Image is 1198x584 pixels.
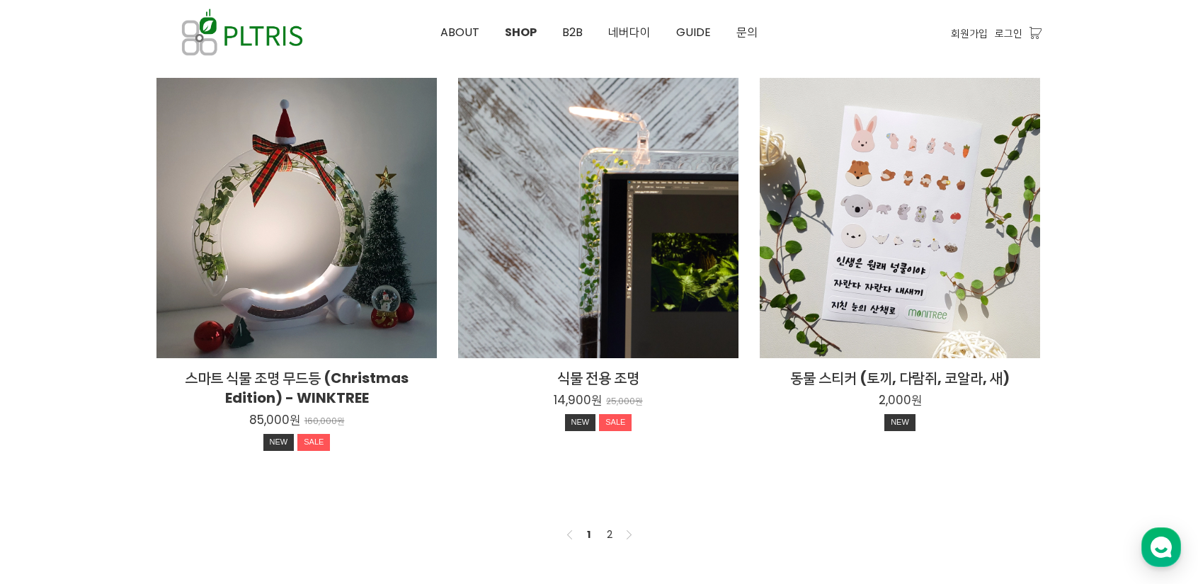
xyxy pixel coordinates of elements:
span: 대화 [130,471,147,482]
h2: 스마트 식물 조명 무드등 (Christmas Edition) - WINKTREE [156,368,437,408]
p: 160,000원 [304,416,345,427]
p: 25,000원 [606,396,643,407]
a: B2B [549,1,595,64]
a: 스마트 식물 조명 무드등 (Christmas Edition) - WINKTREE 85,000원 160,000원 NEWSALE [156,368,437,454]
a: 로그인 [995,25,1022,41]
p: 14,900원 [554,392,602,408]
span: B2B [562,24,583,40]
div: SALE [599,414,632,431]
span: ABOUT [440,24,479,40]
span: GUIDE [676,24,711,40]
div: NEW [263,434,295,451]
a: 1 [580,526,597,543]
div: NEW [884,414,915,431]
span: 홈 [45,470,53,481]
a: 홈 [4,449,93,484]
div: SALE [297,434,330,451]
span: 설정 [219,470,236,481]
h2: 식물 전용 조명 [458,368,738,388]
a: 식물 전용 조명 14,900원 25,000원 NEWSALE [458,368,738,435]
span: 문의 [736,24,758,40]
a: 2 [601,526,618,543]
a: 문의 [724,1,770,64]
h2: 동물 스티커 (토끼, 다람쥐, 코알라, 새) [760,368,1040,388]
p: 2,000원 [879,392,922,408]
span: 네버다이 [608,24,651,40]
a: SHOP [492,1,549,64]
a: 네버다이 [595,1,663,64]
a: 설정 [183,449,272,484]
a: ABOUT [428,1,492,64]
p: 85,000원 [249,412,300,428]
a: GUIDE [663,1,724,64]
div: NEW [565,414,596,431]
span: SHOP [505,24,537,40]
a: 회원가입 [951,25,988,41]
a: 동물 스티커 (토끼, 다람쥐, 코알라, 새) 2,000원 NEW [760,368,1040,435]
a: 대화 [93,449,183,484]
